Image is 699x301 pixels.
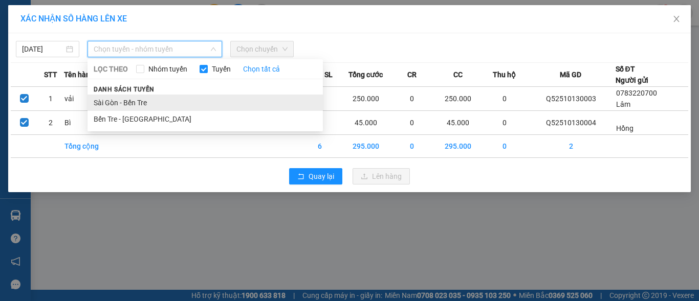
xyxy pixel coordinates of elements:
td: 0 [482,135,527,158]
td: 45.000 [434,111,483,135]
span: down [210,46,216,52]
span: Hồng [616,124,634,132]
span: Nhóm tuyến [144,63,191,75]
td: 1 [37,87,64,111]
button: rollbackQuay lại [289,168,342,184]
td: Bì [64,111,108,135]
td: 295.000 [342,135,390,158]
span: rollback [297,173,304,181]
span: XÁC NHẬN SỐ HÀNG LÊN XE [20,14,127,24]
td: Q52510130004 [527,111,616,135]
span: Tổng cước [348,69,383,80]
td: 2 [37,111,64,135]
span: Chọn tuyến - nhóm tuyến [94,41,216,57]
div: Số ĐT Người gửi [616,63,648,86]
span: CC [453,69,463,80]
li: Sài Gòn - Bến Tre [88,95,323,111]
td: vải [64,87,108,111]
td: 0 [390,111,434,135]
span: Lâm [616,100,630,108]
td: 2 [527,135,616,158]
span: CR [407,69,417,80]
span: Tên hàng [64,69,94,80]
span: 0783220700 [616,89,657,97]
a: Chọn tất cả [243,63,280,75]
li: Bến Tre - [GEOGRAPHIC_DATA] [88,111,323,127]
td: 6 [297,135,342,158]
td: 295.000 [434,135,483,158]
span: Tuyến [208,63,235,75]
button: Close [662,5,691,34]
td: 250.000 [342,87,390,111]
td: Tổng cộng [64,135,108,158]
td: 45.000 [342,111,390,135]
td: 0 [390,87,434,111]
span: Mã GD [560,69,581,80]
td: Q52510130003 [527,87,616,111]
span: Danh sách tuyến [88,85,161,94]
span: STT [44,69,57,80]
span: Quay lại [309,171,334,182]
span: LỌC THEO [94,63,128,75]
td: 0 [482,87,527,111]
span: close [672,15,681,23]
td: 250.000 [434,87,483,111]
input: 13/10/2025 [22,43,64,55]
td: 0 [390,135,434,158]
td: 0 [482,111,527,135]
span: Thu hộ [493,69,516,80]
span: Chọn chuyến [236,41,288,57]
button: uploadLên hàng [353,168,410,184]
